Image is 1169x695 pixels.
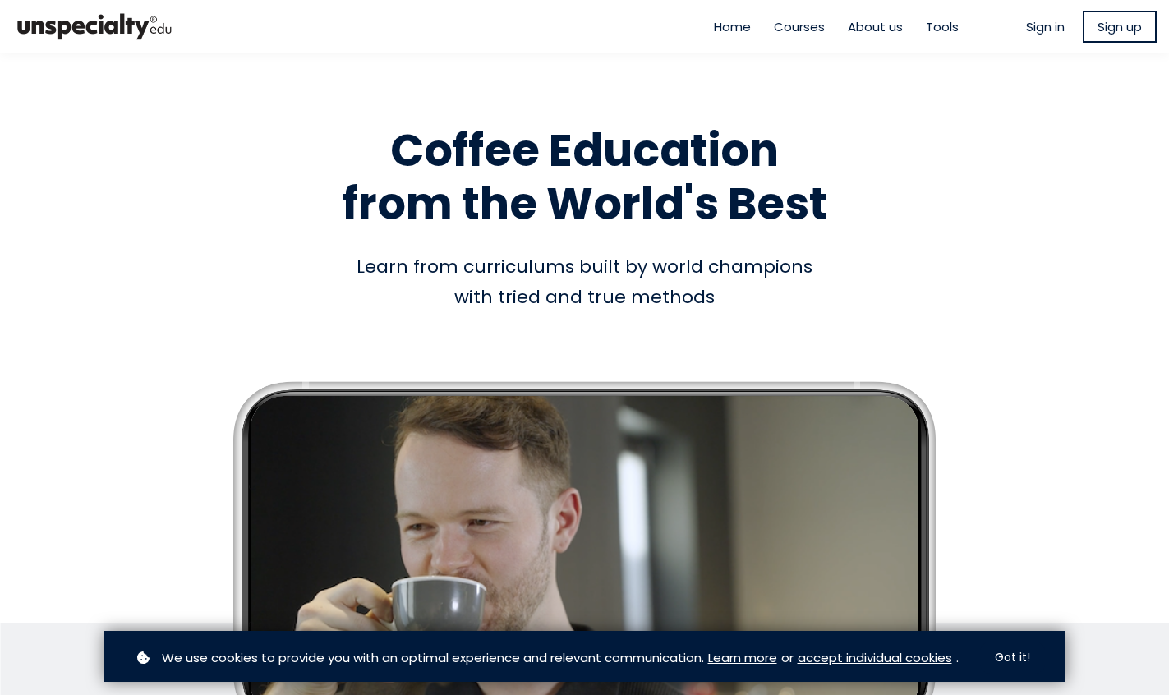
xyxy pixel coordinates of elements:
[980,642,1045,674] button: Got it!
[12,7,177,47] img: bc390a18feecddb333977e298b3a00a1.png
[1098,17,1142,36] span: Sign up
[798,648,952,667] a: accept individual cookies
[714,17,751,36] a: Home
[162,648,704,667] span: We use cookies to provide you with an optimal experience and relevant communication.
[848,17,903,36] a: About us
[926,17,959,36] a: Tools
[1083,11,1157,43] a: Sign up
[774,17,825,36] a: Courses
[117,124,1053,231] h1: Coffee Education from the World's Best
[708,648,777,667] a: Learn more
[117,251,1053,313] div: Learn from curriculums built by world champions with tried and true methods
[1026,17,1065,36] a: Sign in
[133,648,971,667] p: or .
